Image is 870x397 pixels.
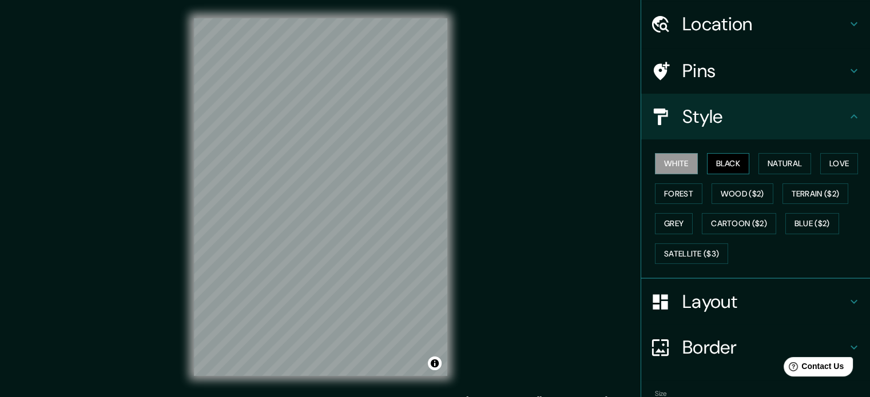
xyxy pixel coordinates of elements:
button: Grey [655,213,693,234]
h4: Style [682,105,847,128]
button: Love [820,153,858,174]
h4: Layout [682,290,847,313]
button: White [655,153,698,174]
button: Terrain ($2) [782,183,849,204]
button: Cartoon ($2) [702,213,776,234]
div: Pins [641,48,870,94]
div: Location [641,1,870,47]
canvas: Map [194,18,447,376]
button: Blue ($2) [785,213,839,234]
button: Toggle attribution [428,356,442,370]
h4: Location [682,13,847,35]
button: Natural [758,153,811,174]
button: Forest [655,183,702,204]
div: Border [641,324,870,370]
div: Layout [641,279,870,324]
h4: Border [682,336,847,359]
button: Satellite ($3) [655,243,728,264]
button: Wood ($2) [712,183,773,204]
button: Black [707,153,750,174]
iframe: Help widget launcher [768,352,857,384]
div: Style [641,94,870,139]
h4: Pins [682,59,847,82]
